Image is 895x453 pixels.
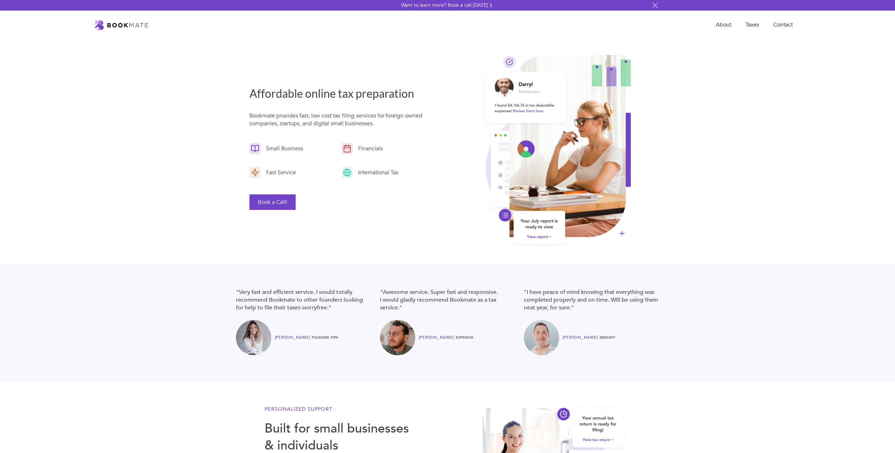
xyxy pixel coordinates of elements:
div: Expensya [456,333,473,342]
div: [PERSON_NAME] [275,333,312,342]
div: FOUNDER, PIPA [312,333,338,342]
button: Book a Call! [249,194,296,210]
a: Taxes [738,18,766,32]
p: Bookmate provides fast, low cost tax filing services for foreign owned companies, startups, and d... [249,112,428,131]
a: "I have peace of mind knowing that everything was completed properly and on time. Will be using t... [524,288,659,355]
h3: Affordable online tax preparation [249,86,428,101]
a: About [709,18,738,32]
blockquote: "Very fast and efficient service. I would totally recommend Bookmate to other founders looking fo... [236,288,371,312]
a: Contact [766,18,800,32]
blockquote: "I have peace of mind knowing that everything was completed properly and on time. Will be using t... [524,288,659,312]
h6: Personalized Support [265,405,413,413]
a: home [95,20,148,30]
blockquote: "Awesome service. Super fast and responsive. I would gladly recommend Bookmate as a tax service." [380,288,515,312]
div: Want to learn more? Book a call [DATE] [401,2,488,9]
div: Financials [353,145,385,152]
div: MediaFy [600,333,615,342]
div: International Tax [353,169,400,176]
a: Want to learn more? Book a call [DATE] [401,2,494,9]
div: Small Business [261,145,305,152]
a: "Awesome service. Super fast and responsive. I would gladly recommend Bookmate as a tax service."... [380,288,515,355]
div: Fast Service [261,169,298,176]
div: [PERSON_NAME] [563,333,600,342]
a: "Very fast and efficient service. I would totally recommend Bookmate to other founders looking fo... [236,288,371,355]
div: [PERSON_NAME] [419,333,456,342]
